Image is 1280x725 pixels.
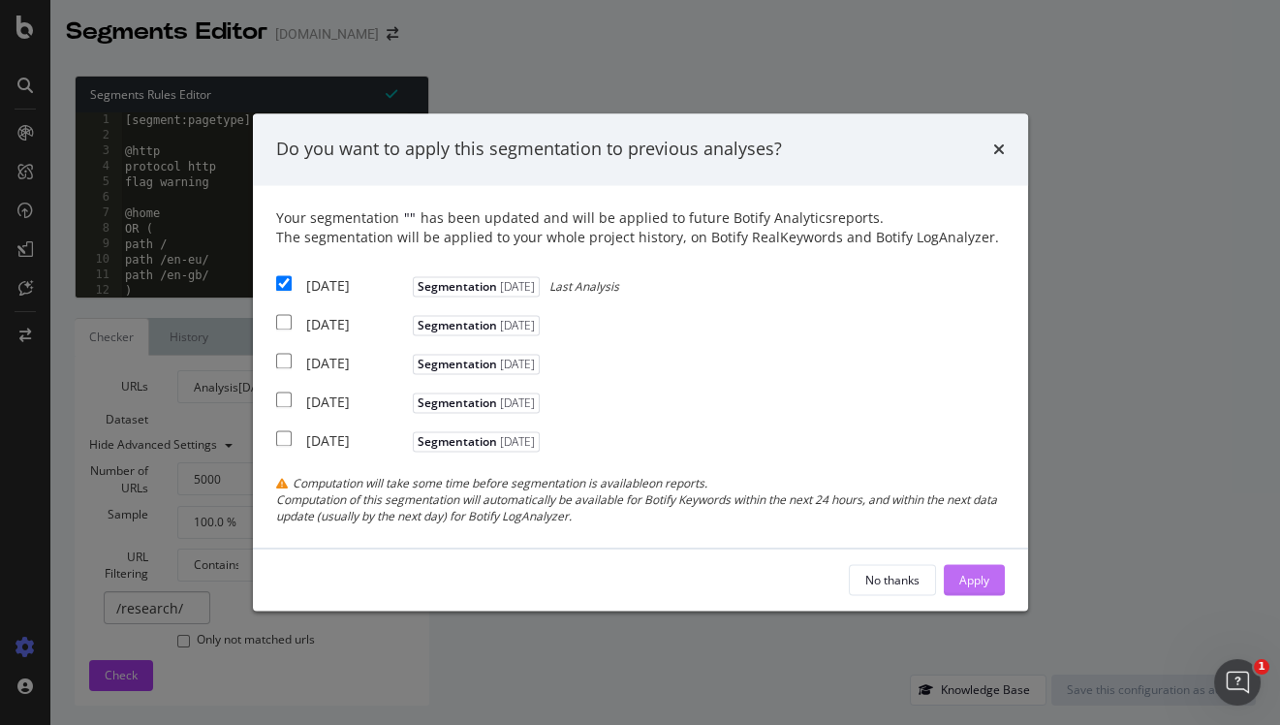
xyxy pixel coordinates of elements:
div: modal [253,113,1028,611]
span: [DATE] [497,433,535,450]
span: " " [404,208,416,227]
span: [DATE] [497,356,535,372]
span: Segmentation [413,276,540,297]
div: Do you want to apply this segmentation to previous analyses? [276,137,782,162]
span: [DATE] [497,317,535,333]
iframe: Intercom live chat [1214,659,1261,706]
span: [DATE] [497,394,535,411]
div: [DATE] [306,315,408,334]
span: Segmentation [413,354,540,374]
span: Segmentation [413,393,540,413]
div: Computation of this segmentation will automatically be available for Botify Keywords within the n... [276,491,1005,524]
button: Apply [944,565,1005,596]
div: No thanks [865,572,920,588]
button: No thanks [849,565,936,596]
span: Segmentation [413,315,540,335]
span: Segmentation [413,431,540,452]
span: [DATE] [497,278,535,295]
div: The segmentation will be applied to your whole project history, on Botify RealKeywords and Botify... [276,228,1005,247]
div: Your segmentation has been updated and will be applied to future Botify Analytics reports. [276,208,1005,247]
span: Computation will take some time before segmentation is available on reports. [293,475,707,491]
span: 1 [1254,659,1269,675]
div: Apply [959,572,989,588]
div: times [993,137,1005,162]
div: [DATE] [306,393,408,412]
span: Last Analysis [549,278,619,295]
div: [DATE] [306,276,408,296]
div: [DATE] [306,431,408,451]
div: [DATE] [306,354,408,373]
